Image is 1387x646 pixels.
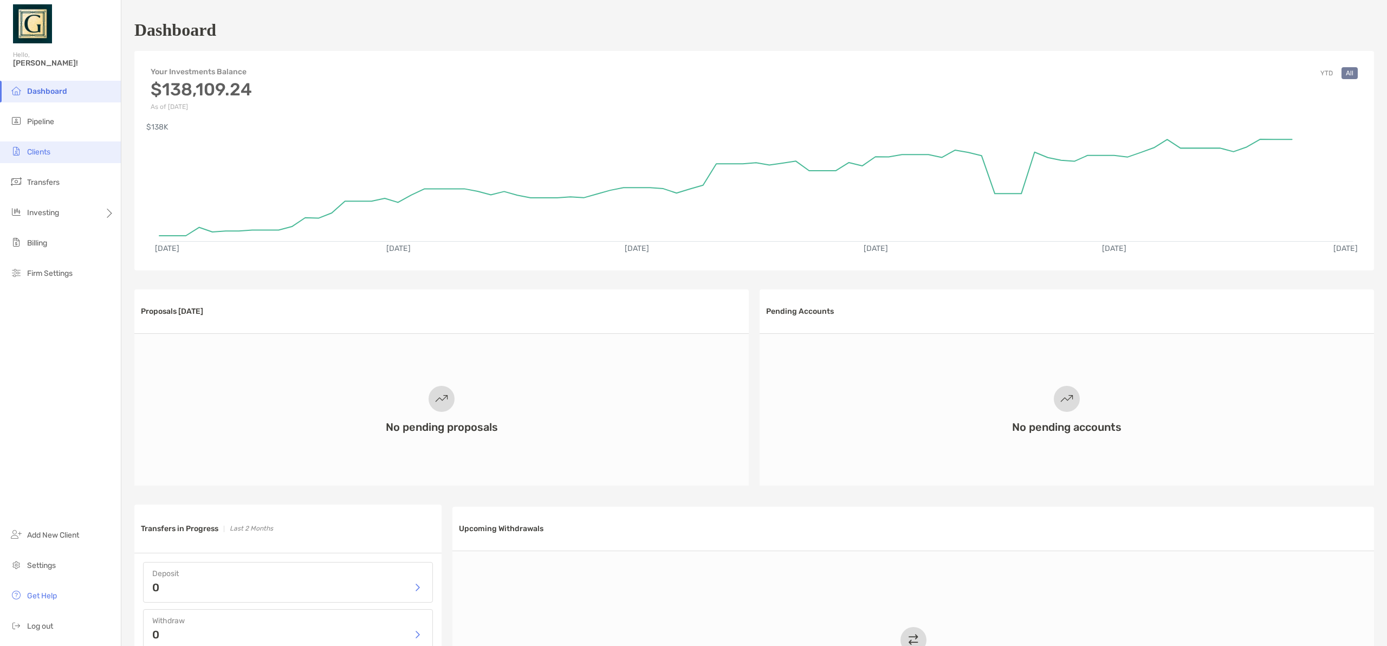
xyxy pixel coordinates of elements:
[865,244,889,253] text: [DATE]
[27,147,50,157] span: Clients
[27,269,73,278] span: Firm Settings
[27,622,53,631] span: Log out
[134,20,216,40] h1: Dashboard
[1316,67,1337,79] button: YTD
[1104,244,1129,253] text: [DATE]
[151,67,252,76] h4: Your Investments Balance
[27,591,57,600] span: Get Help
[141,524,218,533] h3: Transfers in Progress
[152,616,424,625] h4: Withdraw
[13,4,52,43] img: Zoe Logo
[230,522,273,535] p: Last 2 Months
[27,208,59,217] span: Investing
[27,178,60,187] span: Transfers
[1336,244,1360,253] text: [DATE]
[10,175,23,188] img: transfers icon
[10,589,23,602] img: get-help icon
[27,238,47,248] span: Billing
[10,528,23,541] img: add_new_client icon
[27,87,67,96] span: Dashboard
[13,59,114,68] span: [PERSON_NAME]!
[155,244,179,253] text: [DATE]
[27,531,79,540] span: Add New Client
[141,307,203,316] h3: Proposals [DATE]
[386,421,498,434] h3: No pending proposals
[27,561,56,570] span: Settings
[151,79,252,100] h3: $138,109.24
[626,244,650,253] text: [DATE]
[10,619,23,632] img: logout icon
[152,569,424,578] h4: Deposit
[146,122,168,132] text: $138K
[27,117,54,126] span: Pipeline
[10,114,23,127] img: pipeline icon
[10,205,23,218] img: investing icon
[1341,67,1358,79] button: All
[10,236,23,249] img: billing icon
[152,582,159,593] p: 0
[10,145,23,158] img: clients icon
[386,244,411,253] text: [DATE]
[1012,421,1122,434] h3: No pending accounts
[766,307,834,316] h3: Pending Accounts
[151,103,252,111] p: As of [DATE]
[10,84,23,97] img: dashboard icon
[152,629,159,640] p: 0
[10,558,23,571] img: settings icon
[459,524,543,533] h3: Upcoming Withdrawals
[10,266,23,279] img: firm-settings icon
